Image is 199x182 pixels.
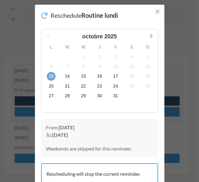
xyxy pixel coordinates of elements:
div: M [75,42,92,52]
span: lundi 24 novembre 2025 [111,82,120,90]
span: mardi 18 novembre 2025 [127,72,136,81]
span: samedi 22 novembre 2025 [79,82,88,90]
div: L [43,42,60,52]
div: V [108,42,124,52]
span: mercredi 26 novembre 2025 [143,82,152,90]
span: vendredi 28 novembre 2025 [63,91,72,100]
p: From: To: [46,124,153,139]
span: vendredi 14 novembre 2025 [63,72,72,81]
span: dimanche 30 novembre 2025 [95,91,104,100]
span: samedi 29 novembre 2025 [79,91,88,100]
div: M [59,42,75,52]
span: jeudi 27 novembre 2025 [47,91,56,100]
strong: Routine lundi [81,12,118,19]
strong: [DATE] [52,132,68,138]
button: Close [154,8,161,15]
span: mercredi 12 novembre 2025 [143,62,152,71]
span: vendredi 7 novembre 2025 [63,62,72,71]
div: D [140,42,156,52]
span: samedi 1 novembre 2025 [79,53,88,61]
p: Weekends are skipped for this reminder. [46,145,153,152]
span: dimanche 16 novembre 2025 [95,72,104,81]
span: vendredi 21 novembre 2025 [63,82,72,90]
div: octobre 2025 [80,32,119,41]
span: samedi 8 novembre 2025 [79,62,88,71]
div: S [124,42,140,52]
span: samedi 15 novembre 2025 [79,72,88,81]
span: dimanche 2 novembre 2025 [95,53,104,61]
span: mardi 4 novembre 2025 [127,53,136,61]
span: mercredi 5 novembre 2025 [143,53,152,61]
span: lundi 1 décembre 2025 [111,91,120,100]
span: jeudi 20 novembre 2025 [47,82,56,90]
span: lundi 3 novembre 2025 [111,53,120,61]
span: jeudi 13 novembre 2025 [47,72,56,81]
div: J [91,42,108,52]
h2: Reschedule [41,11,158,20]
span: dimanche 9 novembre 2025 [95,62,104,71]
span: mardi 11 novembre 2025 [127,62,136,71]
span: dimanche 23 novembre 2025 [95,82,104,90]
span: mardi 25 novembre 2025 [127,82,136,90]
strong: [DATE] [59,124,75,130]
span: lundi 10 novembre 2025 [111,62,120,71]
span: jeudi 6 novembre 2025 [47,62,56,71]
span: lundi 17 novembre 2025 [111,72,120,81]
span: mercredi 19 novembre 2025 [143,72,152,81]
